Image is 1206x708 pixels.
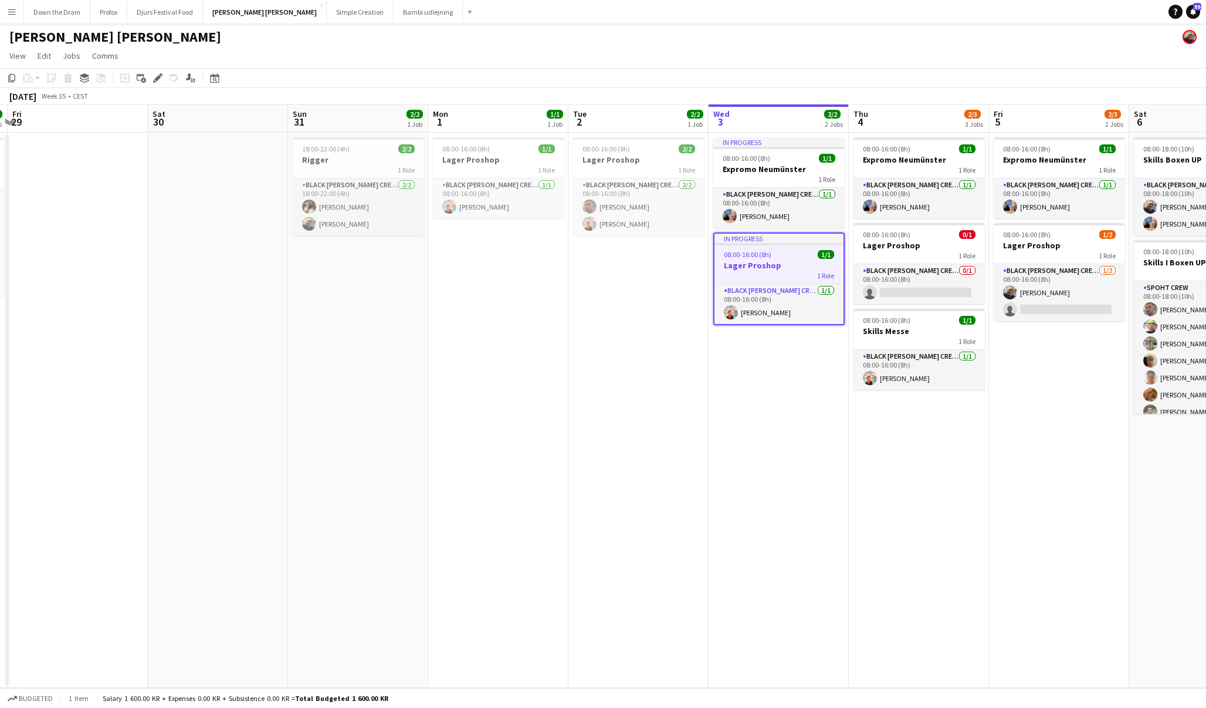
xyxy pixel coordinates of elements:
[293,154,424,165] h3: Rigger
[965,120,983,129] div: 3 Jobs
[291,115,307,129] span: 31
[1193,3,1201,11] span: 59
[547,110,563,119] span: 1/1
[12,109,22,119] span: Fri
[825,120,843,129] div: 2 Jobs
[713,109,730,119] span: Wed
[573,178,704,235] app-card-role: Black [PERSON_NAME] Crew ([PERSON_NAME])2/208:00-16:00 (8h)[PERSON_NAME][PERSON_NAME]
[724,250,771,259] span: 08:00-16:00 (8h)
[1099,144,1116,153] span: 1/1
[994,240,1125,251] h3: Lager Proshop
[678,166,695,174] span: 1 Role
[679,144,695,153] span: 2/2
[712,115,730,129] span: 3
[431,115,448,129] span: 1
[302,144,350,153] span: 18:00-22:00 (4h)
[713,137,845,147] div: In progress
[994,109,1003,119] span: Fri
[723,154,770,163] span: 08:00-16:00 (8h)
[293,178,424,235] app-card-role: Black [PERSON_NAME] Crew ([PERSON_NAME])2/218:00-22:00 (4h)[PERSON_NAME][PERSON_NAME]
[853,109,868,119] span: Thu
[6,692,55,705] button: Budgeted
[1099,230,1116,239] span: 1/2
[853,326,985,336] h3: Skills Messe
[433,137,564,218] app-job-card: 08:00-16:00 (8h)1/1Lager Proshop1 RoleBlack [PERSON_NAME] Crew ([PERSON_NAME])1/108:00-16:00 (8h)...
[295,694,388,703] span: Total Budgeted 1 600.00 KR
[994,223,1125,321] app-job-card: 08:00-16:00 (8h)1/2Lager Proshop1 RoleBlack [PERSON_NAME] Crew ([PERSON_NAME])1/208:00-16:00 (8h)...
[817,271,834,280] span: 1 Role
[853,309,985,390] app-job-card: 08:00-16:00 (8h)1/1Skills Messe1 RoleBlack [PERSON_NAME] Crew ([PERSON_NAME])1/108:00-16:00 (8h)[...
[92,50,118,61] span: Comms
[87,48,123,63] a: Comms
[1003,230,1051,239] span: 08:00-16:00 (8h)
[19,694,53,703] span: Budgeted
[9,90,36,102] div: [DATE]
[824,110,841,119] span: 2/2
[571,115,587,129] span: 2
[103,694,388,703] div: Salary 1 600.00 KR + Expenses 0.00 KR + Subsistence 0.00 KR =
[1183,30,1197,44] app-user-avatar: Danny Tranekær
[863,316,910,325] span: 08:00-16:00 (8h)
[394,1,463,23] button: Bambi udlejning
[958,251,975,260] span: 1 Role
[853,264,985,304] app-card-role: Black [PERSON_NAME] Crew ([PERSON_NAME])0/108:00-16:00 (8h)
[573,109,587,119] span: Tue
[398,166,415,174] span: 1 Role
[433,109,448,119] span: Mon
[1105,120,1123,129] div: 2 Jobs
[1143,144,1194,153] span: 08:00-18:00 (10h)
[1134,109,1147,119] span: Sat
[687,110,703,119] span: 2/2
[714,234,843,243] div: In progress
[573,154,704,165] h3: Lager Proshop
[1099,166,1116,174] span: 1 Role
[153,109,165,119] span: Sat
[293,137,424,235] app-job-card: 18:00-22:00 (4h)2/2Rigger1 RoleBlack [PERSON_NAME] Crew ([PERSON_NAME])2/218:00-22:00 (4h)[PERSON...
[853,154,985,165] h3: Expromo Neumünster
[959,230,975,239] span: 0/1
[992,115,1003,129] span: 5
[852,115,868,129] span: 4
[582,144,630,153] span: 08:00-16:00 (8h)
[819,154,835,163] span: 1/1
[853,137,985,218] app-job-card: 08:00-16:00 (8h)1/1Expromo Neumünster1 RoleBlack [PERSON_NAME] Crew ([PERSON_NAME])1/108:00-16:00...
[127,1,203,23] button: Djurs Festival Food
[863,230,910,239] span: 08:00-16:00 (8h)
[24,1,90,23] button: Down the Drain
[1186,5,1200,19] a: 59
[433,154,564,165] h3: Lager Proshop
[9,50,26,61] span: View
[994,154,1125,165] h3: Expromo Neumünster
[958,166,975,174] span: 1 Role
[994,137,1125,218] app-job-card: 08:00-16:00 (8h)1/1Expromo Neumünster1 RoleBlack [PERSON_NAME] Crew ([PERSON_NAME])1/108:00-16:00...
[713,164,845,174] h3: Expromo Neumünster
[58,48,85,63] a: Jobs
[959,316,975,325] span: 1/1
[573,137,704,235] app-job-card: 08:00-16:00 (8h)2/2Lager Proshop1 RoleBlack [PERSON_NAME] Crew ([PERSON_NAME])2/208:00-16:00 (8h)...
[90,1,127,23] button: Profox
[9,28,221,46] h1: [PERSON_NAME] [PERSON_NAME]
[959,144,975,153] span: 1/1
[853,350,985,390] app-card-role: Black [PERSON_NAME] Crew ([PERSON_NAME])1/108:00-16:00 (8h)[PERSON_NAME]
[1132,115,1147,129] span: 6
[433,178,564,218] app-card-role: Black [PERSON_NAME] Crew ([PERSON_NAME])1/108:00-16:00 (8h)[PERSON_NAME]
[398,144,415,153] span: 2/2
[538,144,555,153] span: 1/1
[994,264,1125,321] app-card-role: Black [PERSON_NAME] Crew ([PERSON_NAME])1/208:00-16:00 (8h)[PERSON_NAME]
[713,137,845,228] app-job-card: In progress08:00-16:00 (8h)1/1Expromo Neumünster1 RoleBlack [PERSON_NAME] Crew ([PERSON_NAME])1/1...
[65,694,93,703] span: 1 item
[714,284,843,324] app-card-role: Black [PERSON_NAME] Crew ([PERSON_NAME])1/108:00-16:00 (8h)[PERSON_NAME]
[687,120,703,129] div: 1 Job
[39,92,68,100] span: Week 35
[818,175,835,184] span: 1 Role
[1003,144,1051,153] span: 08:00-16:00 (8h)
[1143,247,1194,256] span: 08:00-18:00 (10h)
